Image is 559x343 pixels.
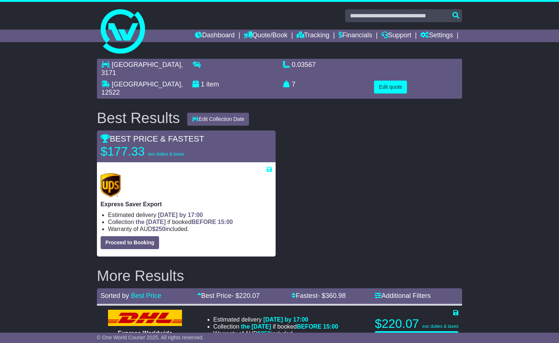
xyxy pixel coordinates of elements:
button: Edit Collection Date [187,113,249,126]
span: , 3171 [101,61,183,77]
span: $ [152,226,165,232]
span: $ [257,330,271,337]
img: DHL: Express Worldwide Export [108,310,182,326]
span: - $ [232,292,260,299]
span: 7 [292,81,296,88]
p: $177.33 [101,144,193,159]
span: exc duties & taxes [148,152,184,157]
span: © One World Courier 2025. All rights reserved. [97,334,204,340]
li: Collection [108,218,272,225]
li: Warranty of AUD included. [213,330,339,337]
div: Best Results [93,110,184,126]
span: 250 [261,330,271,337]
span: item [206,81,219,88]
a: Additional Filters [375,292,431,299]
span: , 12522 [101,81,183,96]
a: Dashboard [195,30,235,42]
p: Express Saver Export [101,201,272,208]
span: 0.03567 [292,61,316,68]
p: $220.07 [375,316,458,331]
span: [DATE] by 17:00 [158,212,203,218]
span: - $ [318,292,346,299]
button: Edit quote [374,81,407,94]
span: 15:00 [323,323,338,330]
li: Estimated delivery [108,211,272,218]
a: Tracking [297,30,329,42]
a: Best Price [131,292,161,299]
span: [GEOGRAPHIC_DATA] [112,61,181,68]
span: the [DATE] [136,219,166,225]
li: Warranty of AUD included. [108,225,272,232]
span: [GEOGRAPHIC_DATA] [112,81,181,88]
span: 220.07 [239,292,260,299]
span: if booked [136,219,233,225]
li: Estimated delivery [213,316,339,323]
span: BEST PRICE & FASTEST [101,134,204,143]
a: Best Price- $220.07 [197,292,260,299]
span: BEFORE [191,219,216,225]
button: Proceed to Booking [101,236,159,249]
span: 250 [155,226,165,232]
span: 360.98 [326,292,346,299]
a: Financials [339,30,372,42]
a: Support [381,30,411,42]
span: [DATE] by 17:00 [263,316,309,323]
span: 15:00 [218,219,233,225]
a: Settings [420,30,453,42]
a: Quote/Book [244,30,287,42]
span: if booked [241,323,338,330]
span: Sorted by [101,292,129,299]
span: exc duties & taxes [422,324,458,329]
span: the [DATE] [241,323,271,330]
h2: More Results [97,268,462,284]
img: UPS (new): Express Saver Export [101,173,121,197]
span: BEFORE [297,323,321,330]
li: Collection [213,323,339,330]
a: Fastest- $360.98 [292,292,346,299]
span: 1 [201,81,205,88]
